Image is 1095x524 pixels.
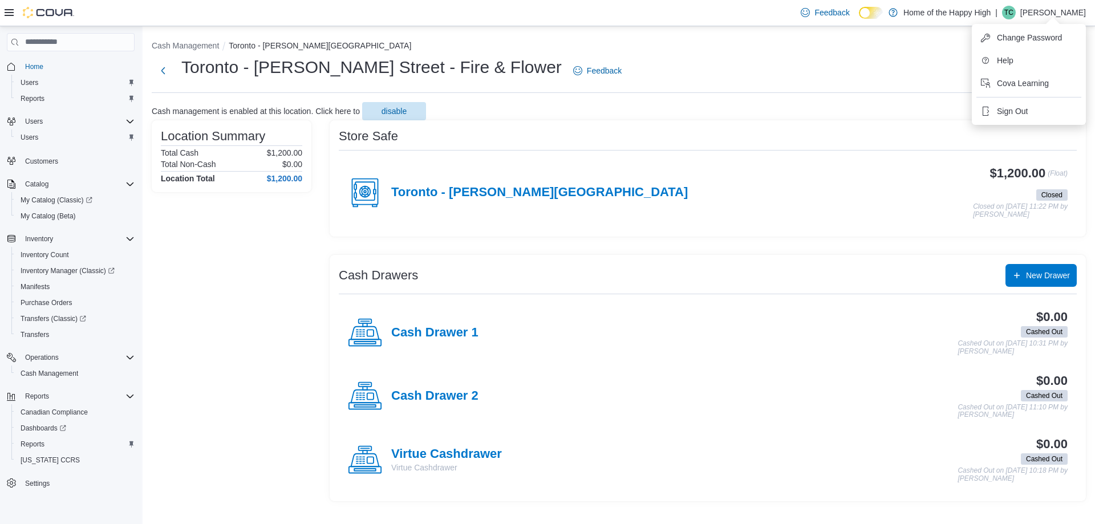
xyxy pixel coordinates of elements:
span: Users [16,131,135,144]
span: Purchase Orders [16,296,135,310]
button: Reports [11,436,139,452]
span: My Catalog (Beta) [16,209,135,223]
button: Cash Management [11,365,139,381]
button: [US_STATE] CCRS [11,452,139,468]
span: Inventory [21,232,135,246]
span: Reports [16,92,135,105]
button: Toronto - [PERSON_NAME][GEOGRAPHIC_DATA] [229,41,411,50]
button: Users [11,75,139,91]
a: Cash Management [16,367,83,380]
a: Purchase Orders [16,296,77,310]
span: Transfers (Classic) [21,314,86,323]
button: Users [21,115,47,128]
span: Canadian Compliance [16,405,135,419]
p: Home of the Happy High [903,6,991,19]
button: Sign Out [976,102,1081,120]
h4: Location Total [161,174,215,183]
span: Customers [21,153,135,168]
span: Transfers [21,330,49,339]
span: Reports [25,392,49,401]
h6: Total Non-Cash [161,160,216,169]
span: Cashed Out [1026,327,1062,337]
span: Operations [25,353,59,362]
span: Manifests [16,280,135,294]
span: Cash Management [16,367,135,380]
span: Washington CCRS [16,453,135,467]
p: | [995,6,997,19]
span: Change Password [997,32,1062,43]
span: My Catalog (Beta) [21,212,76,221]
a: Customers [21,155,63,168]
p: Virtue Cashdrawer [391,462,502,473]
h3: Location Summary [161,129,265,143]
h4: Cash Drawer 1 [391,326,478,340]
button: Reports [2,388,139,404]
span: Cashed Out [1026,454,1062,464]
a: Transfers (Classic) [11,311,139,327]
p: Cashed Out on [DATE] 10:18 PM by [PERSON_NAME] [958,467,1068,482]
img: Cova [23,7,74,18]
span: Cash Management [21,369,78,378]
span: [US_STATE] CCRS [21,456,80,465]
h4: Toronto - [PERSON_NAME][GEOGRAPHIC_DATA] [391,185,688,200]
span: Transfers [16,328,135,342]
p: $0.00 [282,160,302,169]
h4: Cash Drawer 2 [391,389,478,404]
h1: Toronto - [PERSON_NAME] Street - Fire & Flower [181,56,562,79]
h3: Cash Drawers [339,269,418,282]
span: Reports [16,437,135,451]
button: Reports [11,91,139,107]
span: Canadian Compliance [21,408,88,417]
a: Inventory Manager (Classic) [16,264,119,278]
a: Transfers [16,328,54,342]
span: Reports [21,440,44,449]
span: Inventory Count [21,250,69,259]
p: [PERSON_NAME] [1020,6,1086,19]
a: Feedback [796,1,854,24]
button: Inventory Count [11,247,139,263]
p: Cashed Out on [DATE] 11:10 PM by [PERSON_NAME] [958,404,1068,419]
span: Catalog [21,177,135,191]
span: Cashed Out [1021,326,1068,338]
a: My Catalog (Classic) [11,192,139,208]
button: My Catalog (Beta) [11,208,139,224]
p: Closed on [DATE] 11:22 PM by [PERSON_NAME] [973,203,1068,218]
span: Home [21,59,135,74]
span: Users [25,117,43,126]
span: Manifests [21,282,50,291]
span: Sign Out [997,105,1028,117]
p: Cashed Out on [DATE] 10:31 PM by [PERSON_NAME] [958,340,1068,355]
button: Manifests [11,279,139,295]
span: Help [997,55,1013,66]
button: Operations [21,351,63,364]
button: Cova Learning [976,74,1081,92]
button: Canadian Compliance [11,404,139,420]
span: Users [16,76,135,90]
span: Feedback [587,65,622,76]
button: Users [11,129,139,145]
button: Settings [2,475,139,491]
button: Customers [2,152,139,169]
button: Purchase Orders [11,295,139,311]
div: Tyler Coke [1002,6,1016,19]
span: Reports [21,94,44,103]
button: Operations [2,350,139,365]
span: disable [382,105,407,117]
span: Home [25,62,43,71]
button: Reports [21,389,54,403]
button: disable [362,102,426,120]
button: Help [976,51,1081,70]
h3: $0.00 [1036,437,1068,451]
span: Inventory [25,234,53,243]
a: My Catalog (Classic) [16,193,97,207]
button: Inventory [2,231,139,247]
button: Transfers [11,327,139,343]
span: Users [21,78,38,87]
button: Cash Management [152,41,219,50]
span: Settings [21,476,135,490]
button: Home [2,58,139,75]
span: Customers [25,157,58,166]
p: (Float) [1048,166,1068,187]
span: Closed [1041,190,1062,200]
nav: Complex example [7,54,135,520]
